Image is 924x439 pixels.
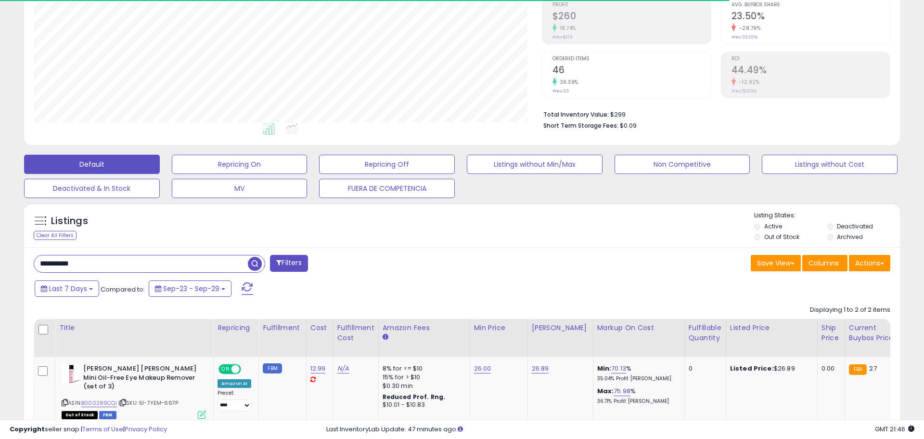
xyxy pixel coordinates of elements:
span: 2025-10-8 21:46 GMT [875,425,914,434]
small: FBM [263,363,282,373]
button: FUERA DE COMPETENCIA [319,179,455,198]
span: Ordered Items [552,56,711,62]
small: Prev: 33 [552,88,569,94]
small: -12.92% [736,79,760,86]
label: Deactivated [837,222,873,230]
span: ON [219,365,231,373]
button: Last 7 Days [35,280,99,297]
small: -28.79% [736,25,761,32]
span: FBM [99,411,116,419]
small: Prev: 51.09% [731,88,757,94]
button: Actions [849,255,890,271]
small: Prev: 33.00% [731,34,757,40]
div: Title [59,323,209,333]
div: Ship Price [821,323,841,343]
b: Max: [597,386,614,396]
a: N/A [337,364,349,373]
div: Fulfillment Cost [337,323,374,343]
div: 8% for <= $10 [383,364,462,373]
button: Default [24,155,160,174]
h2: 44.49% [731,65,890,78]
span: OFF [240,365,255,373]
div: Min Price [474,323,524,333]
b: Listed Price: [730,364,774,373]
th: The percentage added to the cost of goods (COGS) that forms the calculator for Min & Max prices. [593,319,684,357]
div: 0.00 [821,364,837,373]
a: 26.00 [474,364,491,373]
label: Archived [837,233,863,241]
img: 21bG+xONTTL._SL40_.jpg [62,364,81,384]
div: Clear All Filters [34,231,77,240]
b: Short Term Storage Fees: [543,121,618,130]
span: Avg. Buybox Share [731,2,890,8]
button: Non Competitive [615,155,750,174]
button: MV [172,179,308,198]
button: Sep-23 - Sep-29 [149,280,231,297]
button: Columns [802,255,847,271]
a: Terms of Use [82,425,123,434]
label: Active [764,222,782,230]
span: ROI [731,56,890,62]
p: 36.71% Profit [PERSON_NAME] [597,398,677,405]
p: 35.04% Profit [PERSON_NAME] [597,375,677,382]
div: Amazon AI [218,379,251,388]
div: seller snap | | [10,425,167,434]
button: Listings without Cost [762,155,898,174]
label: Out of Stock [764,233,799,241]
span: $0.09 [620,121,637,130]
button: Deactivated & In Stock [24,179,160,198]
h2: 23.50% [731,11,890,24]
small: 18.74% [557,25,576,32]
li: $299 [543,108,883,120]
div: Markup on Cost [597,323,680,333]
h2: 46 [552,65,711,78]
div: % [597,364,677,382]
div: ASIN: [62,364,206,418]
div: 15% for > $10 [383,373,462,382]
div: $10.01 - $10.83 [383,401,462,409]
small: Prev: $219 [552,34,573,40]
div: Last InventoryLab Update: 47 minutes ago. [326,425,914,434]
span: | SKU: 51-7YEM-667P [118,399,178,407]
a: 75.98 [614,386,630,396]
div: 0 [689,364,719,373]
div: Current Buybox Price [849,323,898,343]
a: 70.13 [611,364,626,373]
span: Compared to: [101,285,145,294]
strong: Copyright [10,425,45,434]
span: Columns [808,258,839,268]
b: Min: [597,364,612,373]
div: Repricing [218,323,255,333]
button: Repricing Off [319,155,455,174]
button: Repricing On [172,155,308,174]
div: $26.89 [730,364,810,373]
div: Displaying 1 to 2 of 2 items [810,306,890,315]
button: Filters [270,255,308,272]
div: $0.30 min [383,382,462,390]
small: 39.39% [557,79,578,86]
button: Listings without Min/Max [467,155,603,174]
small: Amazon Fees. [383,333,388,342]
h2: $260 [552,11,711,24]
span: Profit [552,2,711,8]
div: Cost [310,323,329,333]
a: 12.99 [310,364,326,373]
button: Save View [751,255,801,271]
div: Amazon Fees [383,323,466,333]
b: [PERSON_NAME] [PERSON_NAME] Mini Oil-Free Eye Makeup Remover (set of 3) [83,364,200,394]
h5: Listings [51,214,88,228]
span: Sep-23 - Sep-29 [163,284,219,293]
b: Reduced Prof. Rng. [383,393,446,401]
span: 27 [869,364,876,373]
div: Preset: [218,390,251,412]
small: FBA [849,364,867,375]
div: Fulfillable Quantity [689,323,722,343]
span: All listings that are currently out of stock and unavailable for purchase on Amazon [62,411,98,419]
div: Fulfillment [263,323,302,333]
a: B000289CQI [81,399,117,407]
div: [PERSON_NAME] [532,323,589,333]
p: Listing States: [754,211,899,220]
a: 26.89 [532,364,549,373]
div: Listed Price [730,323,813,333]
b: Total Inventory Value: [543,110,609,119]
